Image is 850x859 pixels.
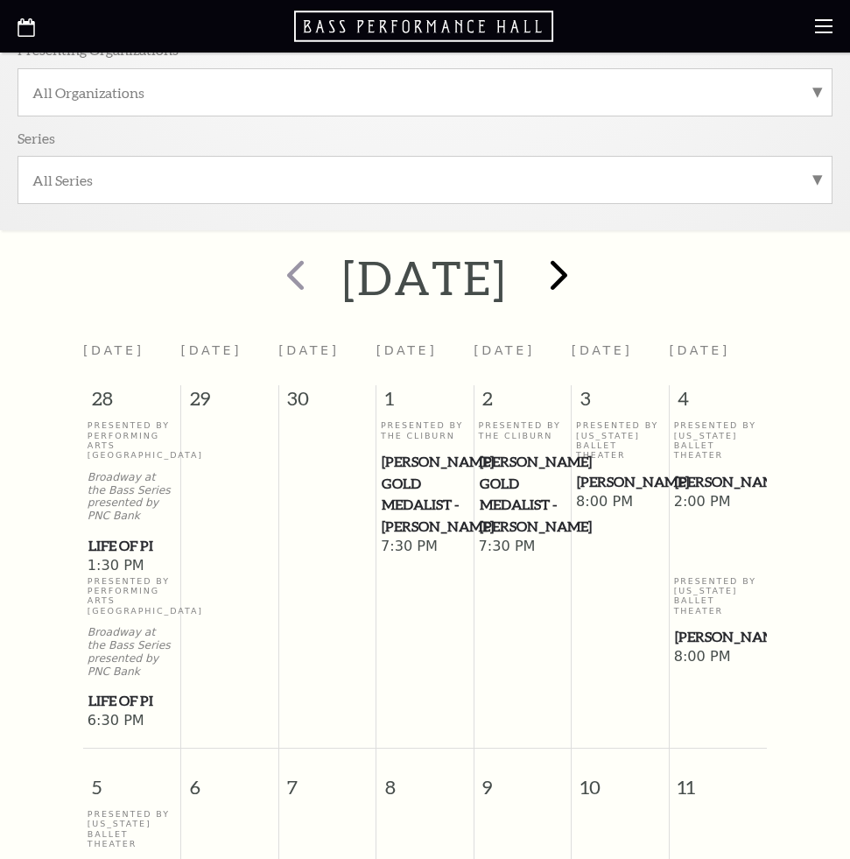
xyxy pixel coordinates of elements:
span: Life of Pi [88,690,176,712]
span: 29 [181,385,278,420]
p: Presented By The Cliburn [479,420,567,440]
span: [PERSON_NAME] [675,471,762,493]
span: 2 [474,385,572,420]
label: All Series [32,171,818,189]
p: Series [18,129,55,147]
span: 8:00 PM [674,648,763,667]
span: 7:30 PM [381,538,469,557]
span: [PERSON_NAME] [577,471,664,493]
span: [PERSON_NAME] [675,626,762,648]
p: Presented By Performing Arts [GEOGRAPHIC_DATA] [88,420,177,461]
span: 8 [376,749,474,809]
span: [DATE] [669,343,730,357]
span: [DATE] [474,343,535,357]
span: 30 [279,385,376,420]
span: 5 [83,749,180,809]
span: [DATE] [181,343,242,357]
span: [DATE] [278,343,340,357]
span: 4 [670,385,767,420]
span: [DATE] [83,343,144,357]
p: Presented By Performing Arts [GEOGRAPHIC_DATA] [88,576,177,616]
span: 7 [279,749,376,809]
p: Presented By [US_STATE] Ballet Theater [88,809,177,849]
p: Broadway at the Bass Series presented by PNC Bank [88,471,177,523]
span: 28 [83,385,180,420]
span: 10 [572,749,669,809]
p: Presented By [US_STATE] Ballet Theater [674,576,763,616]
span: [DATE] [376,343,438,357]
h2: [DATE] [342,250,508,306]
p: Broadway at the Bass Series presented by PNC Bank [88,626,177,678]
span: 8:00 PM [576,493,664,512]
span: 6 [181,749,278,809]
span: Life of Pi [88,535,176,557]
span: 1 [376,385,474,420]
p: Presented By The Cliburn [381,420,469,440]
button: next [524,247,588,309]
span: 11 [670,749,767,809]
span: 1:30 PM [88,557,177,576]
span: [PERSON_NAME] Gold Medalist - [PERSON_NAME] [382,451,468,538]
span: 3 [572,385,669,420]
span: [PERSON_NAME] Gold Medalist - [PERSON_NAME] [480,451,566,538]
span: 9 [474,749,572,809]
span: 7:30 PM [479,538,567,557]
p: Presented By [US_STATE] Ballet Theater [576,420,664,461]
span: 6:30 PM [88,712,177,731]
span: 2:00 PM [674,493,763,512]
span: [DATE] [572,343,633,357]
p: Presented By [US_STATE] Ballet Theater [674,420,763,461]
label: All Organizations [32,83,818,102]
button: prev [262,247,326,309]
